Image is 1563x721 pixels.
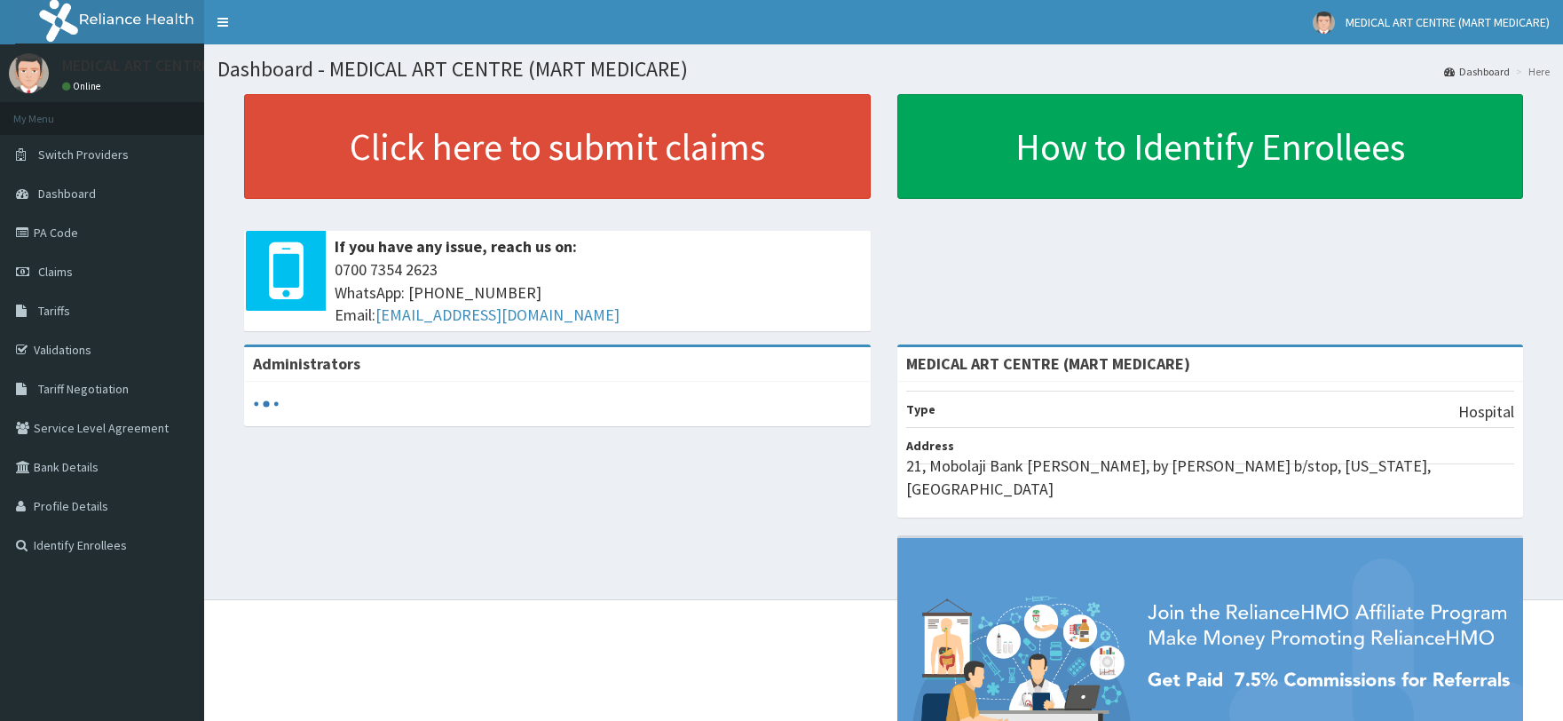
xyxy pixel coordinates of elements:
b: Address [906,438,954,454]
span: Tariff Negotiation [38,381,129,397]
img: User Image [9,53,49,93]
strong: MEDICAL ART CENTRE (MART MEDICARE) [906,353,1190,374]
span: Dashboard [38,186,96,202]
li: Here [1512,64,1550,79]
a: Click here to submit claims [244,94,871,199]
span: MEDICAL ART CENTRE (MART MEDICARE) [1346,14,1550,30]
span: Tariffs [38,303,70,319]
span: 0700 7354 2623 WhatsApp: [PHONE_NUMBER] Email: [335,258,862,327]
span: Switch Providers [38,147,129,162]
a: Online [62,80,105,92]
p: MEDICAL ART CENTRE (MART MEDICARE) [62,58,334,74]
a: How to Identify Enrollees [897,94,1524,199]
p: 21, Mobolaji Bank [PERSON_NAME], by [PERSON_NAME] b/stop, [US_STATE], [GEOGRAPHIC_DATA] [906,455,1515,500]
p: Hospital [1458,400,1514,424]
b: If you have any issue, reach us on: [335,236,577,257]
b: Type [906,401,935,417]
a: [EMAIL_ADDRESS][DOMAIN_NAME] [375,305,620,325]
img: User Image [1313,12,1335,34]
span: Claims [38,264,73,280]
svg: audio-loading [253,391,280,417]
b: Administrators [253,353,360,374]
a: Dashboard [1444,64,1510,79]
h1: Dashboard - MEDICAL ART CENTRE (MART MEDICARE) [217,58,1550,81]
